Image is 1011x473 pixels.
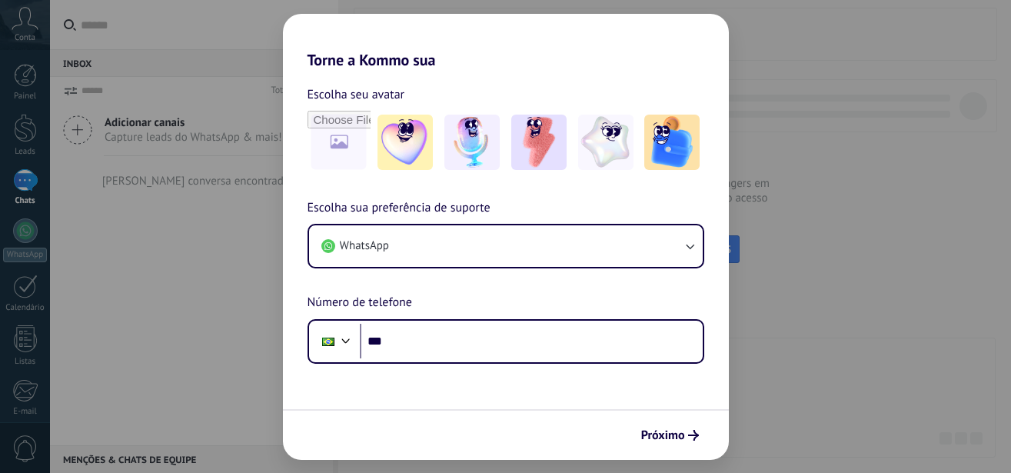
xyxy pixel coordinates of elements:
[444,115,500,170] img: -2.jpeg
[283,14,729,69] h2: Torne a Kommo sua
[314,325,343,358] div: Brazil: + 55
[634,422,706,448] button: Próximo
[308,198,491,218] span: Escolha sua preferência de suporte
[644,115,700,170] img: -5.jpeg
[377,115,433,170] img: -1.jpeg
[308,85,405,105] span: Escolha seu avatar
[511,115,567,170] img: -3.jpeg
[308,293,412,313] span: Número de telefone
[578,115,634,170] img: -4.jpeg
[641,430,685,441] span: Próximo
[340,238,389,254] span: WhatsApp
[309,225,703,267] button: WhatsApp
